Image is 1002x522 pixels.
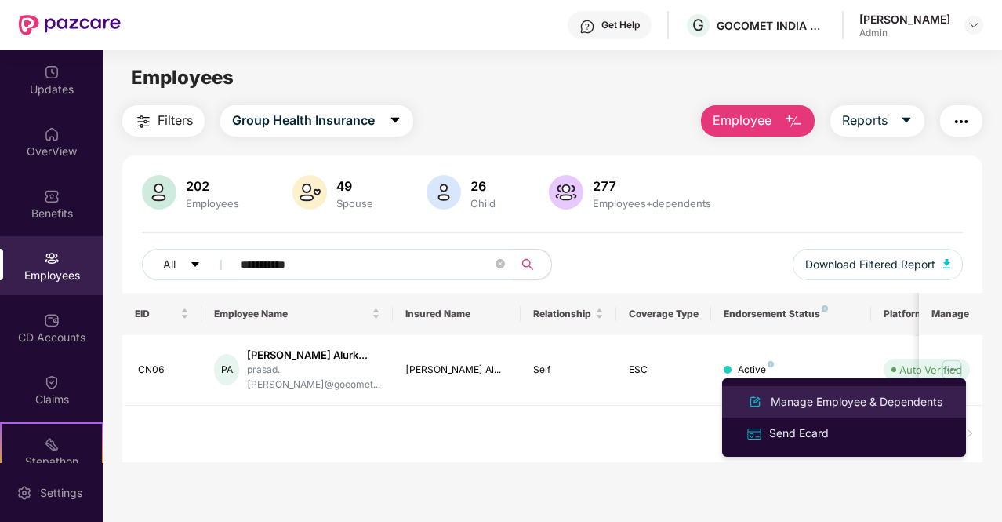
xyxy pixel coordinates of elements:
div: Employees+dependents [590,197,714,210]
img: svg+xml;base64,PHN2ZyBpZD0iRW1wbG95ZWVzIiB4bWxucz0iaHR0cDovL3d3dy53My5vcmcvMjAwMC9zdmciIHdpZHRoPS... [44,250,60,266]
span: caret-down [190,259,201,272]
span: All [163,256,176,273]
span: G [692,16,704,35]
img: svg+xml;base64,PHN2ZyB4bWxucz0iaHR0cDovL3d3dy53My5vcmcvMjAwMC9zdmciIHdpZHRoPSIyNCIgaGVpZ2h0PSIyNC... [952,112,971,131]
div: ESC [629,363,699,378]
img: New Pazcare Logo [19,15,121,35]
div: Platform Status [884,308,970,320]
div: 202 [183,178,242,194]
div: 26 [467,178,499,194]
span: close-circle [496,259,505,268]
img: svg+xml;base64,PHN2ZyB4bWxucz0iaHR0cDovL3d3dy53My5vcmcvMjAwMC9zdmciIHdpZHRoPSI4IiBoZWlnaHQ9IjgiIH... [768,361,774,367]
span: Group Health Insurance [232,111,375,130]
th: Manage [919,293,982,335]
img: svg+xml;base64,PHN2ZyBpZD0iQmVuZWZpdHMiIHhtbG5zPSJodHRwOi8vd3d3LnczLm9yZy8yMDAwL3N2ZyIgd2lkdGg9Ij... [44,188,60,204]
div: [PERSON_NAME] Alurk... [247,348,380,363]
th: Insured Name [393,293,521,335]
li: Next Page [957,422,982,447]
button: right [957,422,982,447]
img: manageButton [939,357,964,382]
div: PA [214,354,239,385]
img: svg+xml;base64,PHN2ZyB4bWxucz0iaHR0cDovL3d3dy53My5vcmcvMjAwMC9zdmciIHhtbG5zOnhsaW5rPSJodHRwOi8vd3... [292,175,327,210]
img: svg+xml;base64,PHN2ZyB4bWxucz0iaHR0cDovL3d3dy53My5vcmcvMjAwMC9zdmciIHdpZHRoPSI4IiBoZWlnaHQ9IjgiIH... [822,305,828,312]
img: svg+xml;base64,PHN2ZyB4bWxucz0iaHR0cDovL3d3dy53My5vcmcvMjAwMC9zdmciIHhtbG5zOnhsaW5rPSJodHRwOi8vd3... [142,175,176,210]
span: caret-down [389,114,401,128]
span: Filters [158,111,193,130]
img: svg+xml;base64,PHN2ZyBpZD0iU2V0dGluZy0yMHgyMCIgeG1sbnM9Imh0dHA6Ly93d3cudzMub3JnLzIwMDAvc3ZnIiB3aW... [16,485,32,501]
span: right [965,429,975,438]
img: svg+xml;base64,PHN2ZyB4bWxucz0iaHR0cDovL3d3dy53My5vcmcvMjAwMC9zdmciIHhtbG5zOnhsaW5rPSJodHRwOi8vd3... [427,175,461,210]
div: Admin [859,27,950,39]
span: search [513,258,543,271]
span: Employee [713,111,771,130]
div: CN06 [138,363,190,378]
div: Active [738,363,774,378]
button: search [513,249,552,280]
img: svg+xml;base64,PHN2ZyB4bWxucz0iaHR0cDovL3d3dy53My5vcmcvMjAwMC9zdmciIHhtbG5zOnhsaW5rPSJodHRwOi8vd3... [943,259,951,268]
th: EID [122,293,202,335]
button: Allcaret-down [142,249,238,280]
img: svg+xml;base64,PHN2ZyB4bWxucz0iaHR0cDovL3d3dy53My5vcmcvMjAwMC9zdmciIHdpZHRoPSIyNCIgaGVpZ2h0PSIyNC... [134,112,153,131]
div: Employees [183,197,242,210]
button: Download Filtered Report [793,249,964,280]
img: svg+xml;base64,PHN2ZyBpZD0iQ2xhaW0iIHhtbG5zPSJodHRwOi8vd3d3LnczLm9yZy8yMDAwL3N2ZyIgd2lkdGg9IjIwIi... [44,374,60,390]
img: svg+xml;base64,PHN2ZyBpZD0iQ0RfQWNjb3VudHMiIGRhdGEtbmFtZT0iQ0QgQWNjb3VudHMiIHhtbG5zPSJodHRwOi8vd3... [44,312,60,328]
span: close-circle [496,257,505,272]
img: svg+xml;base64,PHN2ZyBpZD0iVXBkYXRlZCIgeG1sbnM9Imh0dHA6Ly93d3cudzMub3JnLzIwMDAvc3ZnIiB3aWR0aD0iMj... [44,64,60,80]
div: [PERSON_NAME] Al... [405,363,508,378]
div: Self [533,363,604,378]
div: 277 [590,178,714,194]
div: Settings [35,485,87,501]
div: Stepathon [2,454,102,469]
div: GOCOMET INDIA PRIVATE LIMITED [717,18,826,33]
span: EID [135,308,178,320]
span: Employee Name [214,308,368,320]
th: Relationship [521,293,616,335]
img: svg+xml;base64,PHN2ZyBpZD0iSGVscC0zMngzMiIgeG1sbnM9Imh0dHA6Ly93d3cudzMub3JnLzIwMDAvc3ZnIiB3aWR0aD... [579,19,595,35]
span: Employees [131,66,234,89]
button: Reportscaret-down [830,105,924,137]
img: svg+xml;base64,PHN2ZyBpZD0iSG9tZSIgeG1sbnM9Imh0dHA6Ly93d3cudzMub3JnLzIwMDAvc3ZnIiB3aWR0aD0iMjAiIG... [44,126,60,142]
th: Employee Name [201,293,393,335]
img: svg+xml;base64,PHN2ZyB4bWxucz0iaHR0cDovL3d3dy53My5vcmcvMjAwMC9zdmciIHhtbG5zOnhsaW5rPSJodHRwOi8vd3... [784,112,803,131]
div: Auto Verified [899,362,962,378]
img: svg+xml;base64,PHN2ZyB4bWxucz0iaHR0cDovL3d3dy53My5vcmcvMjAwMC9zdmciIHdpZHRoPSIyMSIgaGVpZ2h0PSIyMC... [44,436,60,452]
img: svg+xml;base64,PHN2ZyBpZD0iRHJvcGRvd24tMzJ4MzIiIHhtbG5zPSJodHRwOi8vd3d3LnczLm9yZy8yMDAwL3N2ZyIgd2... [968,19,980,31]
span: Reports [842,111,888,130]
div: Manage Employee & Dependents [768,393,946,411]
div: 49 [333,178,376,194]
div: Get Help [601,19,640,31]
img: svg+xml;base64,PHN2ZyB4bWxucz0iaHR0cDovL3d3dy53My5vcmcvMjAwMC9zdmciIHhtbG5zOnhsaW5rPSJodHRwOi8vd3... [746,392,764,411]
div: prasad.[PERSON_NAME]@gocomet... [247,363,380,392]
div: Spouse [333,197,376,210]
th: Coverage Type [616,293,712,335]
span: Relationship [533,308,592,320]
div: Child [467,197,499,210]
div: Endorsement Status [724,308,858,320]
button: Employee [701,105,815,137]
span: Download Filtered Report [805,256,935,273]
img: svg+xml;base64,PHN2ZyB4bWxucz0iaHR0cDovL3d3dy53My5vcmcvMjAwMC9zdmciIHdpZHRoPSIxNiIgaGVpZ2h0PSIxNi... [746,425,763,443]
button: Group Health Insurancecaret-down [220,105,413,137]
img: svg+xml;base64,PHN2ZyB4bWxucz0iaHR0cDovL3d3dy53My5vcmcvMjAwMC9zdmciIHhtbG5zOnhsaW5rPSJodHRwOi8vd3... [549,175,583,210]
div: Send Ecard [766,425,832,442]
button: Filters [122,105,205,137]
div: [PERSON_NAME] [859,12,950,27]
span: caret-down [900,114,913,128]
